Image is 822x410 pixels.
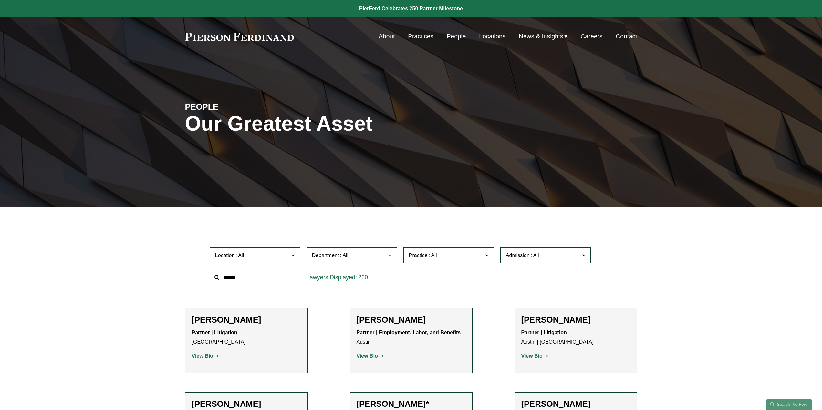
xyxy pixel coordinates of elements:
h1: Our Greatest Asset [185,112,486,135]
strong: Partner | Employment, Labor, and Benefits [357,330,461,335]
span: Admission [506,253,530,258]
span: 260 [358,274,368,281]
a: Careers [580,30,602,43]
strong: View Bio [357,353,378,359]
h2: [PERSON_NAME] [357,315,466,325]
a: View Bio [521,353,548,359]
h2: [PERSON_NAME] [521,399,630,409]
h2: [PERSON_NAME] [192,315,301,325]
strong: Partner | Litigation [521,330,567,335]
span: Location [215,253,235,258]
span: Practice [409,253,428,258]
h2: [PERSON_NAME] [192,399,301,409]
a: Locations [479,30,505,43]
strong: Partner | Litigation [192,330,237,335]
h2: [PERSON_NAME]* [357,399,466,409]
p: Austin | [GEOGRAPHIC_DATA] [521,328,630,347]
strong: View Bio [521,353,543,359]
a: folder dropdown [519,30,567,43]
span: Department [312,253,339,258]
a: Search this site [766,399,812,410]
p: Austin [357,328,466,347]
a: Practices [408,30,433,43]
h4: PEOPLE [185,102,298,112]
a: About [379,30,395,43]
span: News & Insights [519,31,563,42]
a: View Bio [357,353,384,359]
a: View Bio [192,353,219,359]
p: [GEOGRAPHIC_DATA] [192,328,301,347]
h2: [PERSON_NAME] [521,315,630,325]
strong: View Bio [192,353,213,359]
a: Contact [616,30,637,43]
a: People [447,30,466,43]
